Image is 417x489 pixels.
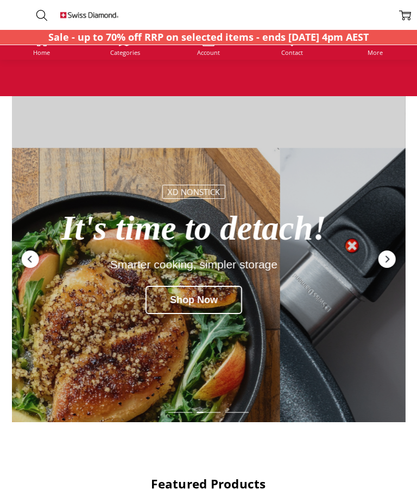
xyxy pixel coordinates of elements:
[60,3,119,27] img: Free Shipping On Every Order
[194,405,223,419] div: Slide 4 of 7
[162,185,225,198] div: XD nonstick
[33,34,50,55] a: Home
[56,258,332,271] div: Smarter cooking, simpler storage
[48,30,369,43] strong: Sale - up to 70% off RRP on selected items - ends [DATE] 4pm AEST
[166,405,194,419] div: Slide 3 of 7
[21,249,40,269] div: Previous
[56,210,332,247] div: It's time to detach!
[110,49,140,55] span: Categories
[146,286,242,314] div: Shop Now
[33,49,50,55] span: Home
[377,249,396,269] div: Next
[281,49,303,55] span: Contact
[223,405,251,419] div: Slide 5 of 7
[12,96,406,422] a: Redirect to https://swissdiamond.com.au/cookware/shop-by-collection/xd-nonstick-induction-detacha...
[197,49,220,55] span: Account
[368,49,383,55] span: More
